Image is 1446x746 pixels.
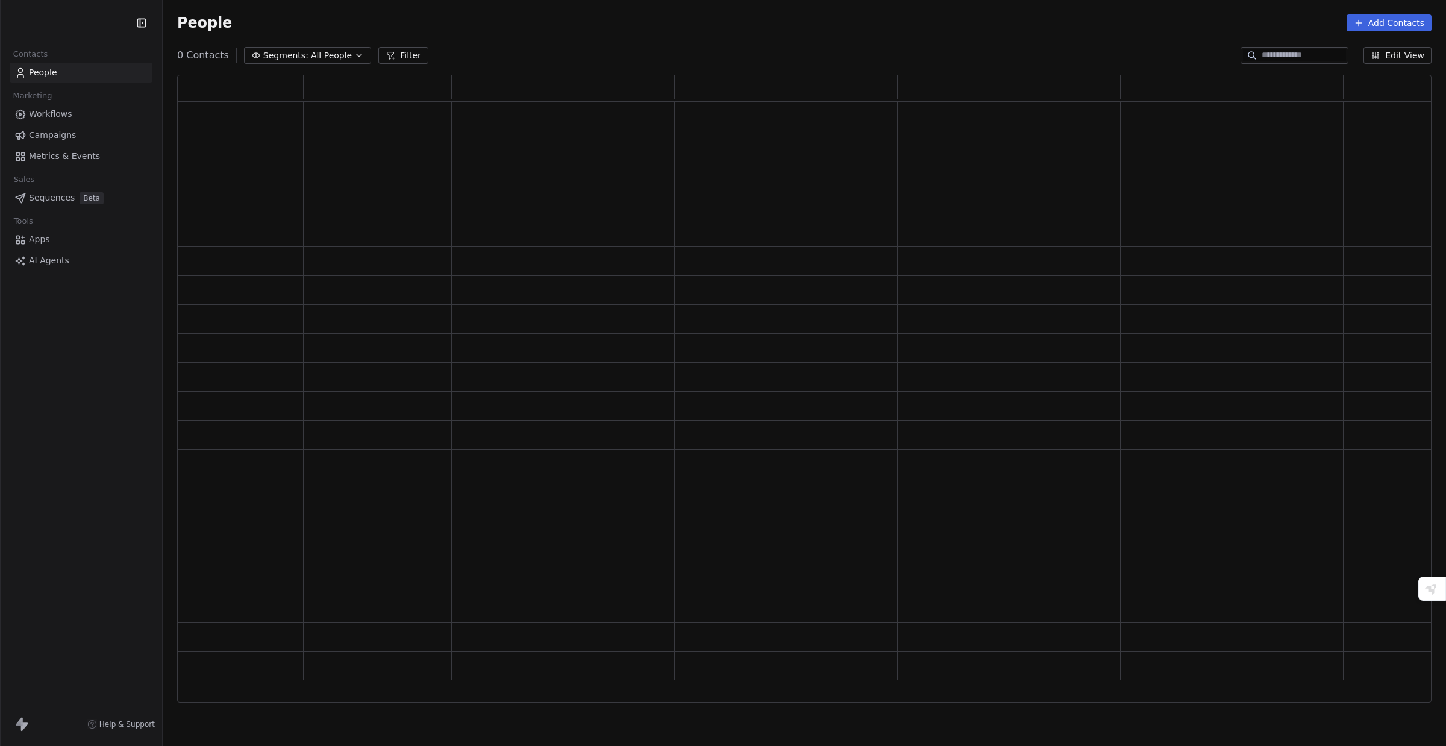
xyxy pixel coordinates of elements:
[29,129,76,142] span: Campaigns
[10,63,152,83] a: People
[8,212,38,230] span: Tools
[87,719,155,729] a: Help & Support
[177,14,232,32] span: People
[10,146,152,166] a: Metrics & Events
[29,233,50,246] span: Apps
[29,66,57,79] span: People
[10,104,152,124] a: Workflows
[311,49,352,62] span: All People
[29,150,100,163] span: Metrics & Events
[10,230,152,249] a: Apps
[29,254,69,267] span: AI Agents
[8,45,53,63] span: Contacts
[99,719,155,729] span: Help & Support
[1363,47,1432,64] button: Edit View
[378,47,428,64] button: Filter
[80,192,104,204] span: Beta
[1347,14,1432,31] button: Add Contacts
[263,49,308,62] span: Segments:
[10,188,152,208] a: SequencesBeta
[10,125,152,145] a: Campaigns
[29,108,72,121] span: Workflows
[177,48,229,63] span: 0 Contacts
[8,171,40,189] span: Sales
[29,192,75,204] span: Sequences
[10,251,152,271] a: AI Agents
[8,87,57,105] span: Marketing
